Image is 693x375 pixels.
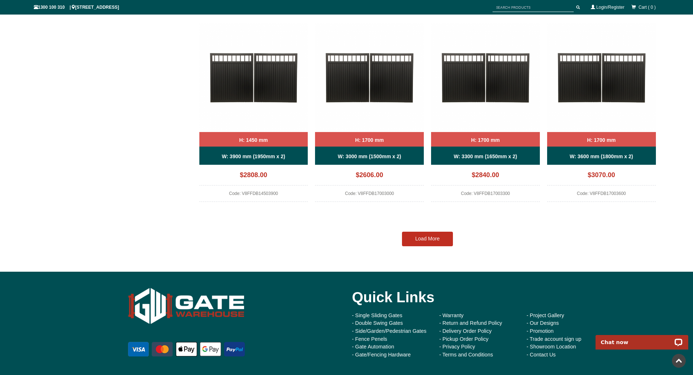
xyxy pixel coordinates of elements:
[222,153,285,159] b: W: 3900 mm (1950mm x 2)
[587,137,616,143] b: H: 1700 mm
[352,344,394,350] a: - Gate Automation
[431,168,540,185] div: $2840.00
[547,23,656,202] a: V8FFDB - Flat Top (Partial Privacy approx.85%) - Double Aluminium Driveway Gates - Double Swing G...
[315,23,424,132] img: V8FFDB - Flat Top (Partial Privacy approx.85%) - Double Aluminium Driveway Gates - Double Swing G...
[547,23,656,132] img: V8FFDB - Flat Top (Partial Privacy approx.85%) - Double Aluminium Driveway Gates - Double Swing G...
[199,23,308,132] img: V8FFDB - Flat Top (Partial Privacy approx.85%) - Double Aluminium Driveway Gates - Double Swing G...
[431,23,540,202] a: V8FFDB - Flat Top (Partial Privacy approx.85%) - Double Aluminium Driveway Gates - Double Swing G...
[199,168,308,185] div: $2808.00
[527,312,564,318] a: - Project Gallery
[338,153,401,159] b: W: 3000 mm (1500mm x 2)
[596,5,624,10] a: Login/Register
[527,336,581,342] a: - Trade account sign up
[127,340,246,358] img: payment options
[355,137,384,143] b: H: 1700 mm
[439,352,493,358] a: - Terms and Conditions
[315,189,424,202] div: Code: V8FFDB17003000
[471,137,500,143] b: H: 1700 mm
[239,137,268,143] b: H: 1450 mm
[493,3,574,12] input: SEARCH PRODUCTS
[439,320,502,326] a: - Return and Refund Policy
[431,189,540,202] div: Code: V8FFDB17003300
[352,320,403,326] a: - Double Swing Gates
[352,336,387,342] a: - Fence Penels
[439,344,475,350] a: - Privacy Policy
[439,336,489,342] a: - Pickup Order Policy
[127,283,246,330] img: Gate Warehouse
[199,23,308,202] a: V8FFDB - Flat Top (Partial Privacy approx.85%) - Double Aluminium Driveway Gates - Double Swing G...
[199,189,308,202] div: Code: V8FFDB14503900
[315,168,424,185] div: $2606.00
[439,328,492,334] a: - Delivery Order Policy
[547,189,656,202] div: Code: V8FFDB17003600
[591,327,693,350] iframe: LiveChat chat widget
[439,312,464,318] a: - Warranty
[570,153,633,159] b: W: 3600 mm (1800mm x 2)
[527,352,556,358] a: - Contact Us
[527,344,576,350] a: - Showroom Location
[431,23,540,132] img: V8FFDB - Flat Top (Partial Privacy approx.85%) - Double Aluminium Driveway Gates - Double Swing G...
[352,283,603,312] div: Quick Links
[547,168,656,185] div: $3070.00
[527,328,554,334] a: - Promotion
[638,5,656,10] span: Cart ( 0 )
[315,23,424,202] a: V8FFDB - Flat Top (Partial Privacy approx.85%) - Double Aluminium Driveway Gates - Double Swing G...
[352,312,402,318] a: - Single Sliding Gates
[527,320,559,326] a: - Our Designs
[454,153,517,159] b: W: 3300 mm (1650mm x 2)
[352,328,427,334] a: - Side/Garden/Pedestrian Gates
[34,5,119,10] span: 1300 100 310 | [STREET_ADDRESS]
[352,352,411,358] a: - Gate/Fencing Hardware
[402,232,453,246] a: Load More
